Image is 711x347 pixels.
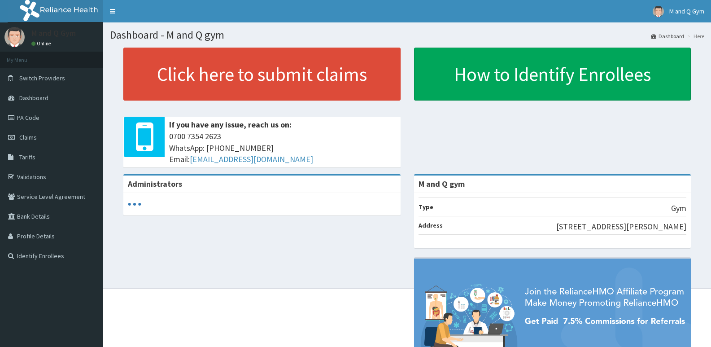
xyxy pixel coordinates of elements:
[123,48,401,101] a: Click here to submit claims
[556,221,686,233] p: [STREET_ADDRESS][PERSON_NAME]
[31,29,76,37] p: M and Q Gym
[19,133,37,141] span: Claims
[190,154,313,164] a: [EMAIL_ADDRESS][DOMAIN_NAME]
[419,179,465,189] strong: M and Q gym
[685,32,704,40] li: Here
[31,40,53,47] a: Online
[4,27,25,47] img: User Image
[128,198,141,211] svg: audio-loading
[19,94,48,102] span: Dashboard
[19,153,35,161] span: Tariffs
[169,131,396,165] span: 0700 7354 2623 WhatsApp: [PHONE_NUMBER] Email:
[169,119,292,130] b: If you have any issue, reach us on:
[19,74,65,82] span: Switch Providers
[419,221,443,229] b: Address
[669,7,704,15] span: M and Q Gym
[419,203,433,211] b: Type
[110,29,704,41] h1: Dashboard - M and Q gym
[671,202,686,214] p: Gym
[128,179,182,189] b: Administrators
[414,48,691,101] a: How to Identify Enrollees
[653,6,664,17] img: User Image
[651,32,684,40] a: Dashboard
